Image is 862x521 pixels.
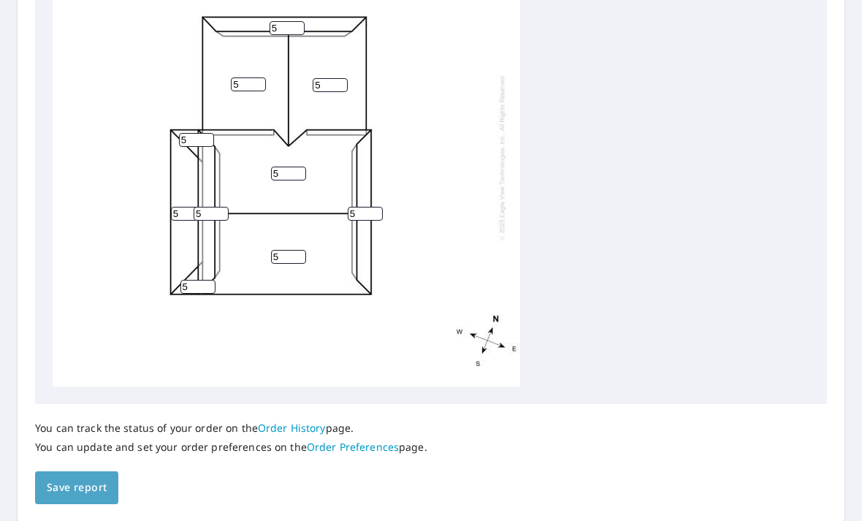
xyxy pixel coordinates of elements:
[307,440,399,454] a: Order Preferences
[35,441,427,454] p: You can update and set your order preferences on the page.
[47,479,107,497] span: Save report
[258,421,326,435] a: Order History
[35,471,118,504] button: Save report
[35,422,427,435] p: You can track the status of your order on the page.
